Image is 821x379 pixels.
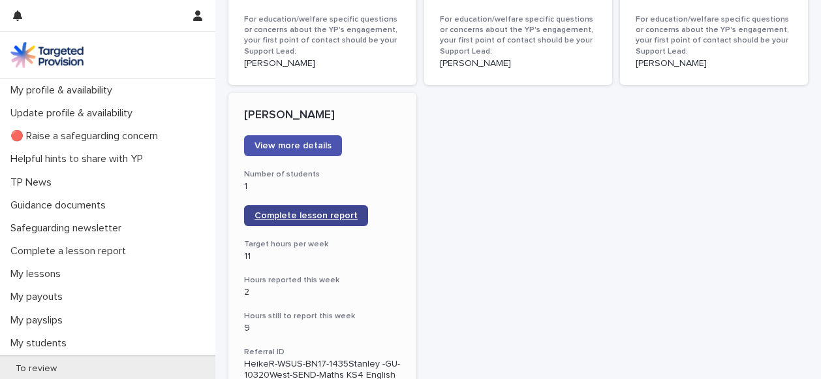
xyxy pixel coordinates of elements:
p: My students [5,337,77,350]
p: 1 [244,181,401,192]
p: To review [5,363,67,374]
p: Safeguarding newsletter [5,222,132,235]
h3: For education/welfare specific questions or concerns about the YP's engagement, your first point ... [440,14,596,57]
h3: Hours still to report this week [244,311,401,321]
a: Complete lesson report [244,205,368,226]
p: 11 [244,251,401,262]
h3: Referral ID [244,347,401,357]
h3: Number of students [244,169,401,180]
a: View more details [244,135,342,156]
span: View more details [255,141,332,150]
p: 9 [244,323,401,334]
p: My payslips [5,314,73,327]
p: 2 [244,287,401,298]
p: Complete a lesson report [5,245,136,257]
p: Guidance documents [5,199,116,212]
p: 🔴 Raise a safeguarding concern [5,130,168,142]
h3: For education/welfare specific questions or concerns about the YP's engagement, your first point ... [636,14,792,57]
h3: Hours reported this week [244,275,401,286]
p: [PERSON_NAME] [244,108,401,123]
p: Helpful hints to share with YP [5,153,153,165]
p: My lessons [5,268,71,280]
p: [PERSON_NAME] [636,58,792,69]
h3: For education/welfare specific questions or concerns about the YP's engagement, your first point ... [244,14,401,57]
span: Complete lesson report [255,211,358,220]
p: TP News [5,176,62,189]
p: [PERSON_NAME] [244,58,401,69]
img: M5nRWzHhSzIhMunXDL62 [10,42,84,68]
p: My profile & availability [5,84,123,97]
p: [PERSON_NAME] [440,58,596,69]
h3: Target hours per week [244,239,401,250]
p: My payouts [5,291,73,303]
p: Update profile & availability [5,107,143,120]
